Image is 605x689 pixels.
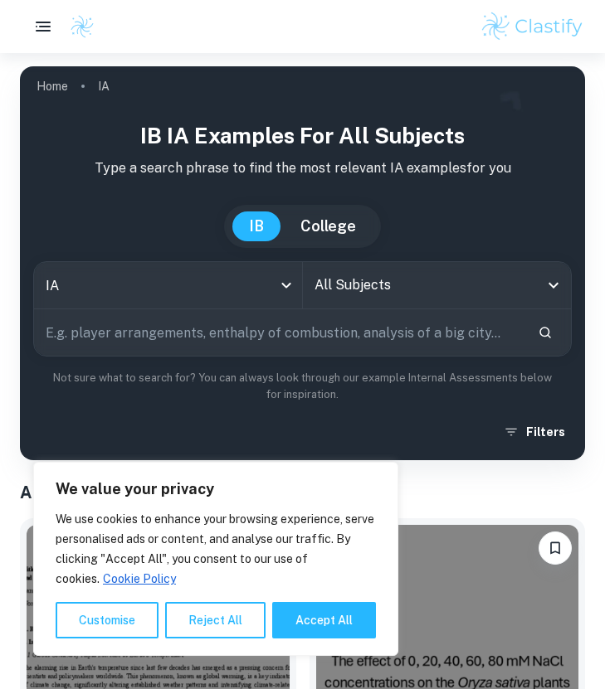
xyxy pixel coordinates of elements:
img: Clastify logo [70,14,95,39]
button: Customise [56,602,159,638]
button: IB [232,211,281,241]
h1: IB IA examples for all subjects [33,119,572,152]
p: Not sure what to search for? You can always look through our example Internal Assessments below f... [33,370,572,404]
button: Search [531,318,559,347]
a: Cookie Policy [102,571,177,586]
button: Accept All [272,602,376,638]
p: IA [98,77,110,95]
button: Filters [500,417,572,447]
img: Clastify logo [480,10,585,43]
a: Clastify logo [60,14,95,39]
button: College [284,211,373,241]
p: We value your privacy [56,479,376,499]
button: Reject All [165,602,266,638]
img: profile cover [20,66,585,460]
h1: All IA Examples [20,480,585,505]
a: Home [37,75,68,98]
button: Please log in to bookmark exemplars [539,531,572,565]
p: Type a search phrase to find the most relevant IA examples for you [33,158,572,178]
div: IA [34,262,302,308]
button: Open [542,274,565,297]
input: E.g. player arrangements, enthalpy of combustion, analysis of a big city... [34,309,524,356]
p: We use cookies to enhance your browsing experience, serve personalised ads or content, and analys... [56,509,376,589]
div: We value your privacy [33,462,398,656]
